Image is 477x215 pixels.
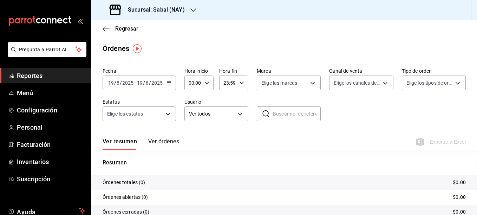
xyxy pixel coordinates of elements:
[402,69,466,73] label: Tipo de orden
[114,80,116,86] span: /
[19,46,76,53] span: Pregunta a Parrot AI
[8,42,86,57] button: Pregunta a Parrot AI
[115,25,138,32] span: Regresar
[148,138,179,150] button: Ver órdenes
[116,80,120,86] input: --
[273,107,321,121] input: Buscar no. de referencia
[17,71,85,80] span: Reportes
[453,194,466,201] p: $0.00
[103,43,129,54] div: Órdenes
[103,179,145,186] p: Órdenes totales (0)
[184,69,214,73] label: Hora inicio
[103,138,137,150] button: Ver resumen
[189,110,235,118] span: Ver todos
[122,6,185,14] h3: Sucursal: Sabal (NAY)
[17,207,76,215] span: Ayuda
[149,80,151,86] span: /
[122,80,134,86] input: ----
[17,105,85,115] span: Configuración
[257,69,321,73] label: Marca
[17,157,85,167] span: Inventarios
[103,69,176,73] label: Fecha
[103,138,179,150] div: navigation tabs
[453,179,466,186] p: $0.00
[133,44,142,53] img: Tooltip marker
[108,80,114,86] input: --
[137,80,143,86] input: --
[17,140,85,149] span: Facturación
[145,80,149,86] input: --
[107,110,143,117] span: Elige los estatus
[135,80,136,86] span: -
[329,69,393,73] label: Canal de venta
[17,88,85,98] span: Menú
[5,51,86,58] a: Pregunta a Parrot AI
[17,123,85,132] span: Personal
[17,174,85,184] span: Suscripción
[151,80,163,86] input: ----
[219,69,248,73] label: Hora fin
[120,80,122,86] span: /
[406,79,453,86] span: Elige los tipos de orden
[103,99,176,104] label: Estatus
[103,158,466,167] p: Resumen
[77,18,83,24] button: open_drawer_menu
[184,99,248,104] label: Usuario
[143,80,145,86] span: /
[103,25,138,32] button: Regresar
[103,194,148,201] p: Órdenes abiertas (0)
[334,79,380,86] span: Elige los canales de venta
[261,79,297,86] span: Elige las marcas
